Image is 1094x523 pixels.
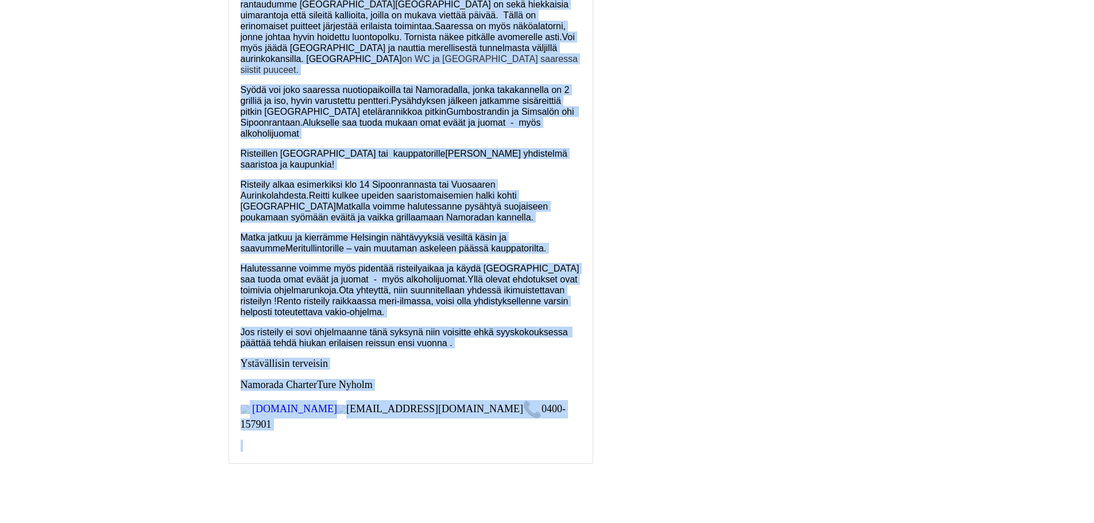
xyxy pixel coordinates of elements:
img: blob [337,405,346,414]
img: blob [523,400,542,419]
a: [DOMAIN_NAME] [252,404,337,414]
span: 0400-157901 [241,403,566,430]
img: blob [241,405,250,414]
iframe: Chat Widget [1037,468,1094,523]
span: Namorada CharterTure Nyholm [241,379,373,390]
span: [PERSON_NAME] yhdistelmä saaristoa ja kaupunkia! [241,149,567,169]
span: Ystävällisin terveisin [241,358,328,369]
span: Syödä voi joko saaressa nuotiopaikoilla tai Namoradalla, jonka takakannella on 2 grilliä ja iso, ... [241,85,577,138]
span: Jos risteily ei sovi ohjelmaanne tänä syksynä niin voisitte ehkä syyskokouksessa päättää tehdä hi... [241,327,571,348]
span: Reitti kulkee upeiden saaristomaisemien halki kohti [GEOGRAPHIC_DATA]Matkalla voimme halutessanne... [241,191,548,222]
span: Risteillen [GEOGRAPHIC_DATA] tai kauppatorille [241,149,446,158]
span: [EMAIL_ADDRESS][DOMAIN_NAME] [346,403,523,414]
span: on WC ja [GEOGRAPHIC_DATA] saaressa siistit puuceet. [241,54,578,75]
span: G [446,107,453,117]
span: Risteily alkaa esimerkiksi klo 14 Sipoonrannasta tai Vuosaaren Aurinkolahdesta. [241,180,496,200]
span: Matka jatkuu ja kierrämme Helsingin nähtävyyksiä vesiltä käsin ja saavummeMeritullintorille – vai... [241,233,547,253]
div: Chat-widget [1037,468,1094,523]
span: Ota yhteyttä, niin suunnitellaan yhdessä ikimuistettavan risteilyn !Rento risteily raikkaassa mer... [241,285,569,317]
span: Halutessanne voimme myös pidentää risteilyaikaa ja käydä [GEOGRAPHIC_DATA] saa tuoda omat eväät j... [241,264,579,295]
span: [DOMAIN_NAME] [252,403,337,414]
